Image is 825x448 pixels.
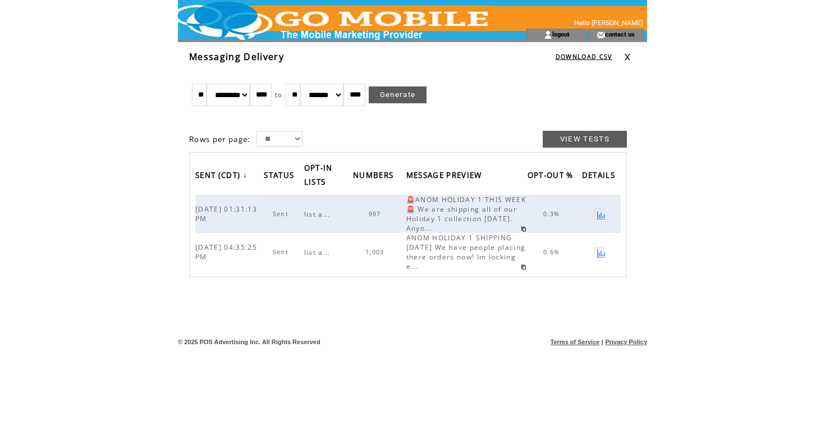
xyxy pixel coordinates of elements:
span: NUMBERS [353,167,396,186]
span: Messaging Delivery [189,51,284,63]
a: VIEW TESTS [543,131,627,148]
span: SENT (CDT) [195,167,243,186]
span: list a... [304,209,333,219]
a: Terms of Service [551,339,600,345]
span: Hello [PERSON_NAME] [574,19,643,27]
a: STATUS [264,167,300,185]
span: Sent [273,248,291,256]
span: OPT-IN LISTS [304,160,333,193]
span: list a... [304,248,333,257]
span: DETAILS [582,167,618,186]
span: 1,003 [365,248,387,256]
a: Privacy Policy [605,339,647,345]
span: 0.3% [543,210,562,218]
span: 997 [369,210,384,218]
span: 0.6% [543,248,562,256]
span: MESSAGE PREVIEW [406,167,485,186]
span: to [275,91,282,99]
span: Sent [273,210,291,218]
a: MESSAGE PREVIEW [406,167,488,185]
a: contact us [605,30,635,38]
a: SENT (CDT)↓ [195,167,250,185]
a: logout [552,30,570,38]
span: [DATE] 04:35:25 PM [195,243,257,262]
a: NUMBERS [353,167,399,185]
a: OPT-OUT % [528,167,579,185]
span: STATUS [264,167,297,186]
img: contact_us_icon.gif [597,30,605,39]
span: © 2025 POS Advertising Inc. All Rights Reserved [178,339,320,345]
img: account_icon.gif [544,30,552,39]
span: ANOM HOLIDAY 1 SHIPPING [DATE] We have people placing there orders now! Im locking e... [406,233,526,271]
span: | [602,339,603,345]
span: Rows per page: [189,134,251,144]
a: Generate [369,86,427,103]
a: DOWNLOAD CSV [556,53,612,61]
span: 🚨ANOM HOLIDAY 1 THIS WEEK🚨 We are shipping all of our Holiday 1 collection [DATE]. Anyo... [406,195,526,233]
span: OPT-OUT % [528,167,576,186]
span: [DATE] 01:31:13 PM [195,204,257,223]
